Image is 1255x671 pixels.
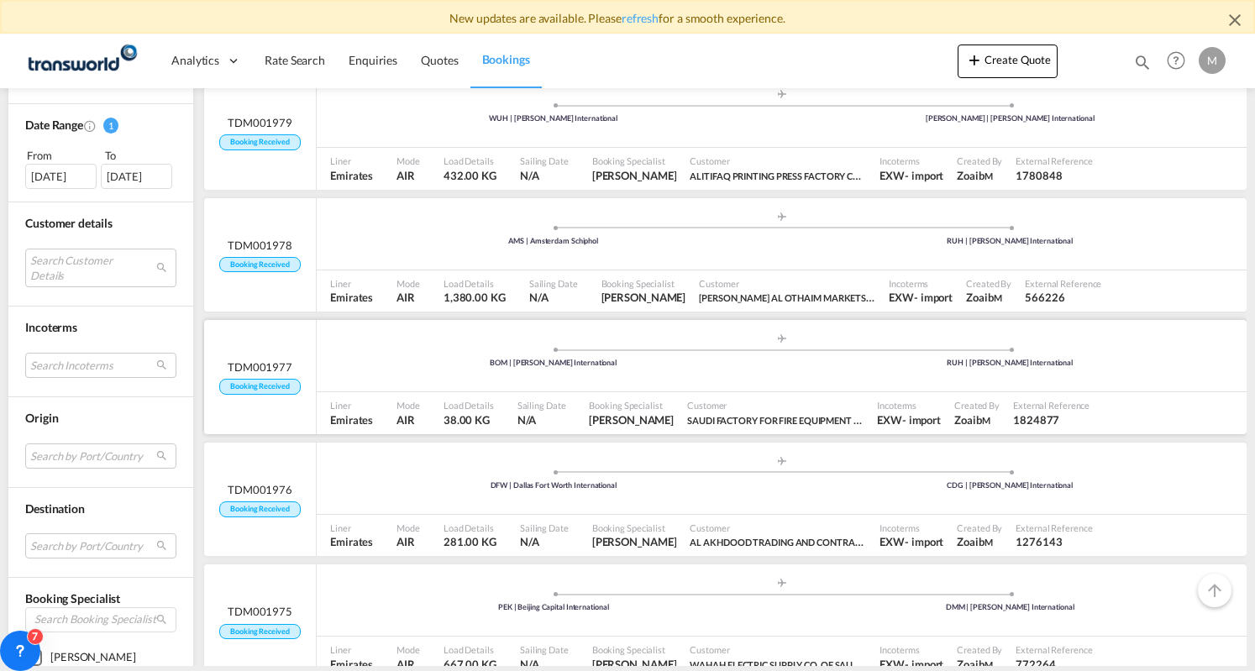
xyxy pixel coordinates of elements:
md-icon: assets/icons/custom/roll-o-plane.svg [772,90,792,98]
md-icon: Created On [83,119,97,133]
div: Analytics [160,34,253,88]
span: Mohammed Shahil [589,412,674,427]
button: icon-plus 400-fgCreate Quote [958,45,1058,78]
span: Incoterms [880,522,943,534]
span: 667.00 KG [444,658,496,671]
span: SAUDI FACTORY FOR FIRE EQUIPMENT CO.(SFFECO) [687,413,906,427]
div: [DATE] [25,164,97,189]
span: Quotes [421,53,458,67]
span: 1780848 [1016,168,1092,183]
span: External Reference [1013,399,1090,412]
md-icon: icon-magnify [155,613,168,626]
span: External Reference [1016,643,1092,656]
span: Liner [330,643,373,656]
div: icon-magnify [1133,53,1152,78]
span: Customer [690,522,866,534]
span: Booking Specialist [601,277,686,290]
span: Mohammed Shahil [601,290,686,305]
span: 1,380.00 KG [444,291,506,304]
span: Liner [330,155,373,167]
div: - import [905,534,943,549]
span: M [985,659,993,670]
span: Emirates [330,412,373,427]
span: From To [DATE][DATE] [25,147,176,189]
span: Mohammed Shahil [592,534,677,549]
span: Load Details [444,522,496,534]
span: Booking Specialist [25,591,120,605]
a: Rate Search [253,34,337,88]
input: Search Booking Specialist [25,607,176,632]
div: Help [1162,46,1199,76]
span: Emirates [330,290,373,305]
span: Incoterms [880,155,943,167]
span: Customer [690,155,866,167]
div: TDM001976 Booking Received assets/icons/custom/ship-fill.svgassets/icons/custom/roll-o-plane.svgP... [204,443,1247,557]
span: Created By [957,643,1002,656]
span: Mode [396,277,420,290]
span: AIR [396,412,420,427]
div: EXW [880,168,905,183]
span: Liner [330,399,373,412]
span: M [985,537,993,548]
div: Mohammed Shahil [50,649,136,666]
span: Analytics [171,52,219,69]
span: Incoterms [877,399,941,412]
div: EXW [889,290,914,305]
span: Bookings [482,52,530,66]
span: Sailing Date [529,277,578,290]
span: EXW import [880,534,943,549]
span: Created By [957,522,1002,534]
button: Go to Top [1198,574,1231,607]
span: Booking Received [219,379,300,395]
div: [DATE] [101,164,172,189]
span: N/A [520,168,569,183]
md-icon: icon-close [1225,10,1245,30]
div: - import [914,290,953,305]
span: Booking Received [219,257,300,273]
span: Customer details [25,216,112,230]
span: EXW import [889,290,953,305]
span: 38.00 KG [444,413,490,427]
span: ABDULLAH AL OTHAIM MARKETS COMPANY [699,290,875,305]
span: Incoterms [880,643,943,656]
span: Zoaib M [957,168,1002,183]
span: Booking Specialist [589,399,674,412]
span: ALITIFAQ PRINTING PRESS FACTORY COMPANY [690,169,892,182]
span: TDM001976 [228,482,292,497]
span: Mode [396,522,420,534]
div: DMM | [PERSON_NAME] International [782,602,1239,613]
span: External Reference [1025,277,1101,290]
span: Booking Specialist [592,522,677,534]
span: AIR [396,290,420,305]
span: M [985,170,993,181]
span: TDM001977 [228,359,292,375]
span: Customer [690,643,866,656]
span: N/A [517,412,566,427]
span: Customer [699,277,875,290]
span: AL AKHDOOD TRADING AND CONTRACTING COMPANY [690,534,866,549]
span: Zoaib M [954,412,1000,427]
span: Mode [396,643,420,656]
div: Origin [25,410,176,427]
div: DFW | Dallas Fort Worth International [325,480,782,491]
span: Rate Search [265,53,325,67]
div: From [25,147,99,164]
span: Load Details [444,399,494,412]
div: - import [902,412,941,427]
span: Booking Specialist [592,155,677,167]
span: External Reference [1016,522,1092,534]
div: WUH | [PERSON_NAME] International [325,113,782,124]
span: 566226 [1025,290,1101,305]
md-icon: icon-magnify [1133,53,1152,71]
img: 1a84b2306ded11f09c1219774cd0a0fe.png [25,42,139,80]
span: Sailing Date [520,522,569,534]
span: Mode [396,399,420,412]
span: Mode [396,155,420,167]
span: ALITIFAQ PRINTING PRESS FACTORY COMPANY [690,168,866,183]
span: M [994,292,1002,303]
div: M [1199,47,1226,74]
md-icon: assets/icons/custom/roll-o-plane.svg [772,457,792,465]
span: 281.00 KG [444,535,496,548]
a: Bookings [470,34,542,88]
span: Booking Received [219,501,300,517]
